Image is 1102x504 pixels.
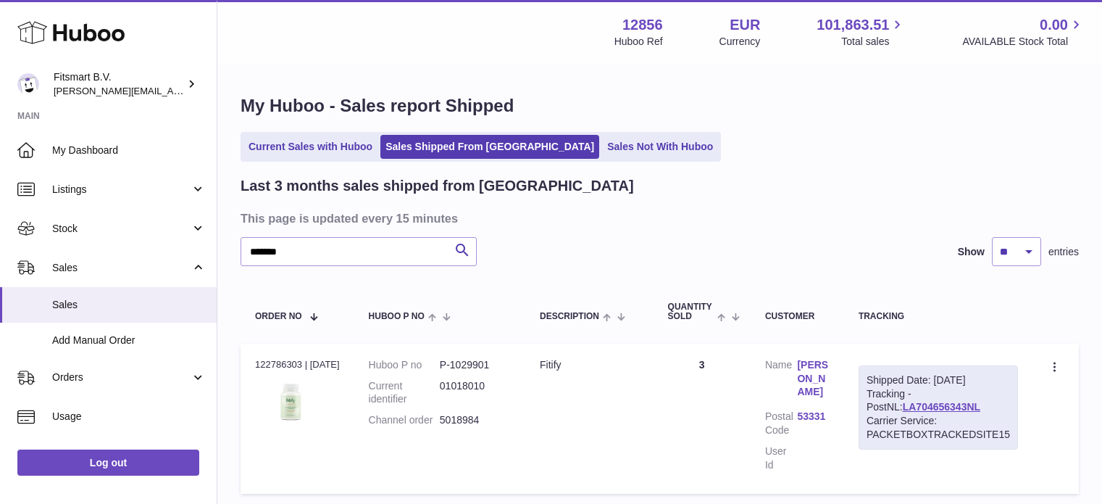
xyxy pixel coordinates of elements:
[440,379,511,407] dd: 01018010
[440,413,511,427] dd: 5018984
[765,358,797,403] dt: Name
[540,358,639,372] div: Fitify
[369,358,440,372] dt: Huboo P no
[654,344,751,494] td: 3
[867,414,1010,442] div: Carrier Service: PACKETBOXTRACKEDSITE15
[255,312,302,321] span: Order No
[903,401,980,413] a: LA704656343NL
[241,94,1079,117] h1: My Huboo - Sales report Shipped
[243,135,377,159] a: Current Sales with Huboo
[255,358,340,371] div: 122786303 | [DATE]
[369,379,440,407] dt: Current identifier
[859,312,1018,321] div: Tracking
[380,135,599,159] a: Sales Shipped From [GEOGRAPHIC_DATA]
[52,334,206,347] span: Add Manual Order
[52,298,206,312] span: Sales
[817,15,906,49] a: 101,863.51 Total sales
[241,176,634,196] h2: Last 3 months sales shipped from [GEOGRAPHIC_DATA]
[17,450,199,476] a: Log out
[54,70,184,98] div: Fitsmart B.V.
[1048,245,1079,259] span: entries
[369,312,425,321] span: Huboo P no
[52,144,206,157] span: My Dashboard
[765,410,797,437] dt: Postal Code
[1040,15,1068,35] span: 0.00
[614,35,663,49] div: Huboo Ref
[540,312,599,321] span: Description
[962,15,1085,49] a: 0.00 AVAILABLE Stock Total
[730,15,760,35] strong: EUR
[52,183,191,197] span: Listings
[241,210,1075,226] h3: This page is updated every 15 minutes
[602,135,718,159] a: Sales Not With Huboo
[817,15,889,35] span: 101,863.51
[369,413,440,427] dt: Channel order
[52,261,191,275] span: Sales
[867,373,1010,387] div: Shipped Date: [DATE]
[668,302,714,321] span: Quantity Sold
[52,371,191,384] span: Orders
[958,245,985,259] label: Show
[255,376,327,427] img: 128561739542540.png
[765,445,797,472] dt: User Id
[797,410,829,424] a: 53331
[17,73,39,95] img: jonathan@leaderoo.com
[765,312,830,321] div: Customer
[54,85,291,96] span: [PERSON_NAME][EMAIL_ADDRESS][DOMAIN_NAME]
[440,358,511,372] dd: P-1029901
[52,222,191,236] span: Stock
[841,35,906,49] span: Total sales
[52,410,206,424] span: Usage
[962,35,1085,49] span: AVAILABLE Stock Total
[719,35,761,49] div: Currency
[859,365,1018,450] div: Tracking - PostNL:
[797,358,829,400] a: [PERSON_NAME]
[622,15,663,35] strong: 12856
